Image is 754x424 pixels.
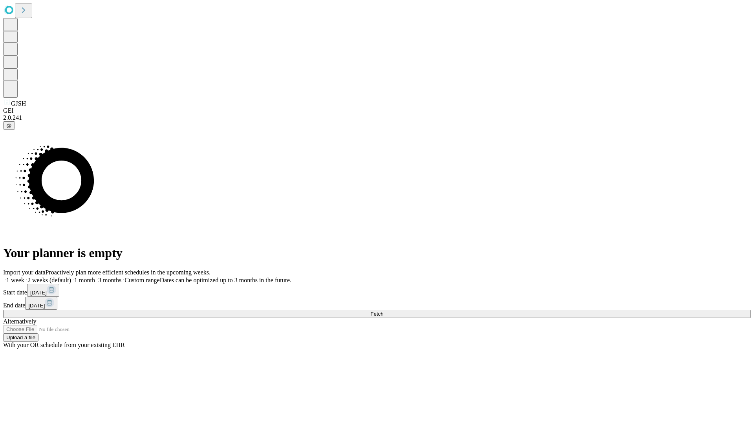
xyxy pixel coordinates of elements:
span: [DATE] [30,290,47,296]
span: GJSH [11,100,26,107]
span: 1 week [6,277,24,283]
div: Start date [3,284,751,297]
div: GEI [3,107,751,114]
span: 2 weeks (default) [27,277,71,283]
h1: Your planner is empty [3,246,751,260]
span: 3 months [98,277,121,283]
span: With your OR schedule from your existing EHR [3,342,125,348]
span: Proactively plan more efficient schedules in the upcoming weeks. [46,269,210,276]
span: Alternatively [3,318,36,325]
button: Fetch [3,310,751,318]
span: 1 month [74,277,95,283]
div: 2.0.241 [3,114,751,121]
div: End date [3,297,751,310]
button: Upload a file [3,333,38,342]
span: Fetch [370,311,383,317]
button: [DATE] [27,284,59,297]
button: [DATE] [25,297,57,310]
button: @ [3,121,15,130]
span: Custom range [124,277,159,283]
span: Import your data [3,269,46,276]
span: Dates can be optimized up to 3 months in the future. [160,277,291,283]
span: [DATE] [28,303,45,309]
span: @ [6,122,12,128]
